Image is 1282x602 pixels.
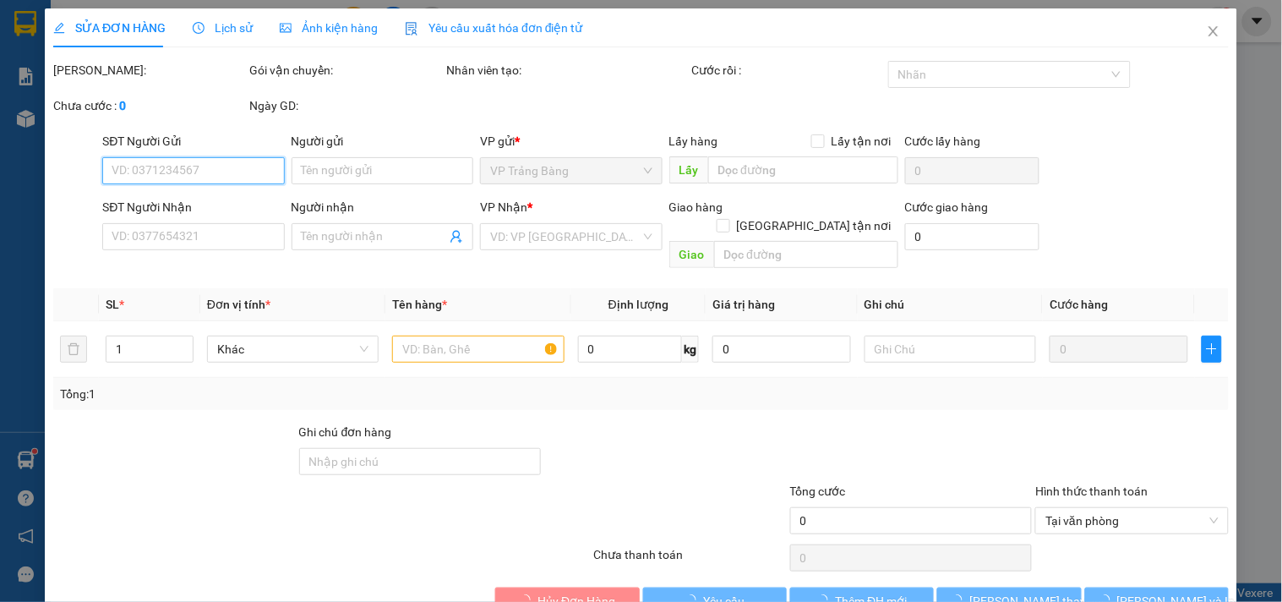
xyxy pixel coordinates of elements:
[790,484,846,498] span: Tổng cước
[490,158,652,183] span: VP Trảng Bàng
[1190,8,1237,56] button: Close
[669,156,708,183] span: Lấy
[1050,336,1188,363] input: 0
[608,298,668,311] span: Định lượng
[730,216,898,235] span: [GEOGRAPHIC_DATA] tận nơi
[53,96,246,115] div: Chưa cước :
[825,132,898,150] span: Lấy tận nơi
[1202,336,1222,363] button: plus
[280,22,292,34] span: picture
[299,448,542,475] input: Ghi chú đơn hàng
[53,22,65,34] span: edit
[669,241,714,268] span: Giao
[682,336,699,363] span: kg
[708,156,898,183] input: Dọc đường
[1050,298,1108,311] span: Cước hàng
[60,336,87,363] button: delete
[392,298,447,311] span: Tên hàng
[292,132,473,150] div: Người gửi
[60,385,496,403] div: Tổng: 1
[905,200,989,214] label: Cước giao hàng
[392,336,564,363] input: VD: Bàn, Ghế
[207,298,270,311] span: Đơn vị tính
[102,132,284,150] div: SĐT Người Gửi
[669,200,723,214] span: Giao hàng
[480,200,527,214] span: VP Nhận
[102,198,284,216] div: SĐT Người Nhận
[53,21,166,35] span: SỬA ĐƠN HÀNG
[250,96,443,115] div: Ngày GD:
[119,99,126,112] b: 0
[1035,484,1148,498] label: Hình thức thanh toán
[712,298,775,311] span: Giá trị hàng
[299,425,392,439] label: Ghi chú đơn hàng
[480,132,662,150] div: VP gửi
[1207,25,1220,38] span: close
[250,61,443,79] div: Gói vận chuyển:
[106,298,119,311] span: SL
[405,21,583,35] span: Yêu cầu xuất hóa đơn điện tử
[217,337,368,362] span: Khác
[858,288,1043,321] th: Ghi chú
[714,241,898,268] input: Dọc đường
[193,21,253,35] span: Lịch sử
[905,134,981,148] label: Cước lấy hàng
[405,22,418,36] img: icon
[53,61,246,79] div: [PERSON_NAME]:
[446,61,689,79] div: Nhân viên tạo:
[905,157,1040,184] input: Cước lấy hàng
[1045,508,1218,534] span: Tại văn phòng
[905,223,1040,250] input: Cước giao hàng
[692,61,885,79] div: Cước rồi :
[450,230,463,244] span: user-add
[669,134,718,148] span: Lấy hàng
[1203,342,1221,356] span: plus
[592,545,788,575] div: Chưa thanh toán
[193,22,205,34] span: clock-circle
[865,336,1036,363] input: Ghi Chú
[280,21,378,35] span: Ảnh kiện hàng
[292,198,473,216] div: Người nhận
